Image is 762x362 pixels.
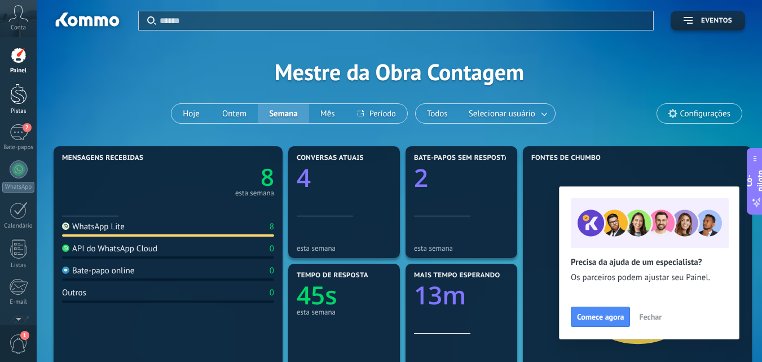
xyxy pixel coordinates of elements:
[701,16,732,25] font: Eventos
[297,278,337,312] text: 45s
[5,183,32,191] font: WhatsApp
[270,221,274,232] font: 8
[72,265,134,276] font: Bate-papo online
[62,287,86,298] font: Outros
[571,272,710,283] font: Os parceiros podem ajustar seu Painel.
[171,104,211,123] button: Hoje
[297,160,311,194] text: 4
[168,161,274,193] a: 8
[459,104,555,123] button: Selecionar usuário
[11,107,27,115] font: Pistas
[469,108,535,119] font: Selecionar usuário
[571,257,702,268] font: Precisa da ajuda de um especialista?
[23,332,27,339] font: 1
[414,278,509,312] a: 13m
[346,104,407,123] button: Período
[258,104,309,123] button: Semana
[297,243,336,253] font: esta semana
[414,243,453,253] font: esta semana
[414,271,500,280] font: Mais tempo esperando
[680,108,730,119] font: Configurações
[62,245,69,252] img: API do WhatsApp Cloud
[270,265,274,276] font: 0
[634,308,667,325] button: Fechar
[211,104,258,123] button: Ontem
[531,154,601,162] font: Fontes de chumbo
[297,307,336,317] font: esta semana
[222,108,246,119] font: Ontem
[72,221,125,232] font: WhatsApp Lite
[261,161,274,193] text: 8
[62,154,143,162] font: Mensagens recebidas
[11,24,26,32] font: Conta
[571,307,630,327] button: Comece agora
[4,222,32,230] font: Calendário
[297,271,368,280] font: Tempo de resposta
[10,298,27,306] font: E-mail
[235,188,274,198] font: esta semana
[270,287,274,298] font: 0
[10,67,27,75] font: Painel
[62,267,69,274] img: Bate-papo online
[639,312,662,322] font: Fechar
[416,104,459,123] button: Todos
[309,104,346,123] button: Mês
[3,143,33,151] font: Bate-papos
[427,108,448,119] font: Todos
[72,243,157,254] font: API do WhatsApp Cloud
[414,278,466,312] text: 13m
[297,154,364,162] font: Conversas atuais
[270,243,274,254] font: 0
[183,108,200,119] font: Hoje
[671,11,745,30] button: Eventos
[25,124,29,131] font: 2
[320,108,335,119] font: Mês
[269,108,298,119] font: Semana
[62,223,69,230] img: WhatsApp Lite
[577,312,624,322] font: Comece agora
[11,261,26,269] font: Listas
[414,154,513,162] font: Bate-papos sem respostas
[414,160,428,194] text: 2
